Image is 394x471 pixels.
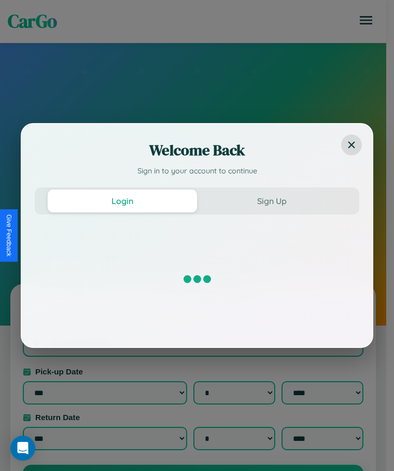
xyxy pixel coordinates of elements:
button: Login [48,190,197,212]
p: Sign in to your account to continue [35,166,359,177]
div: Give Feedback [5,214,12,257]
div: Open Intercom Messenger [10,436,35,461]
h2: Welcome Back [35,140,359,160]
button: Sign Up [197,190,346,212]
